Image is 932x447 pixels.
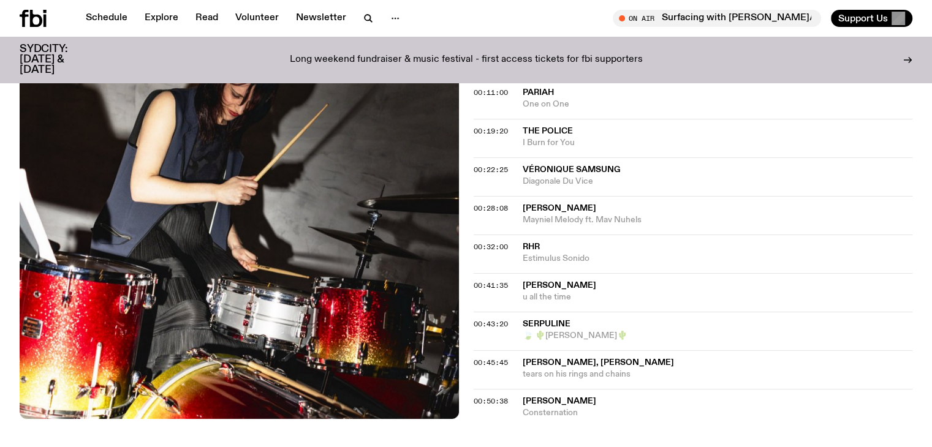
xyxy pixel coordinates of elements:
[474,280,508,290] span: 00:41:35
[613,10,821,27] button: On AirSurfacing with [PERSON_NAME]/ilex
[289,10,354,27] a: Newsletter
[474,319,508,329] span: 00:43:20
[523,253,913,265] span: Estimulus Sonido
[523,369,913,380] span: tears on his rings and chains
[523,397,596,405] span: [PERSON_NAME]
[523,242,540,251] span: RHR
[474,88,508,97] span: 00:11:00
[20,44,98,75] h3: SYDCITY: [DATE] & [DATE]
[523,204,596,212] span: [PERSON_NAME]
[474,242,508,252] span: 00:32:00
[523,281,596,290] span: [PERSON_NAME]
[523,214,913,226] span: Mayniel Melody ft. Mav Nuhels
[523,358,674,367] span: [PERSON_NAME], [PERSON_NAME]
[831,10,912,27] button: Support Us
[474,165,508,175] span: 00:22:25
[474,203,508,213] span: 00:28:08
[523,176,913,187] span: Diagonale Du Vice
[523,330,913,342] span: 🍃 🌵[PERSON_NAME]🌵
[523,88,554,97] span: Pariah
[523,137,913,149] span: I Burn for You
[523,127,573,135] span: The Police
[78,10,135,27] a: Schedule
[523,165,620,174] span: Véronique Samsung
[838,13,888,24] span: Support Us
[137,10,186,27] a: Explore
[523,99,913,110] span: One on One
[474,358,508,367] span: 00:45:45
[474,126,508,136] span: 00:19:20
[523,407,913,419] span: Consternation
[290,54,643,66] p: Long weekend fundraiser & music festival - first access tickets for fbi supporters
[228,10,286,27] a: Volunteer
[474,396,508,406] span: 00:50:38
[523,291,913,303] span: u all the time
[188,10,225,27] a: Read
[523,320,570,328] span: serpuline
